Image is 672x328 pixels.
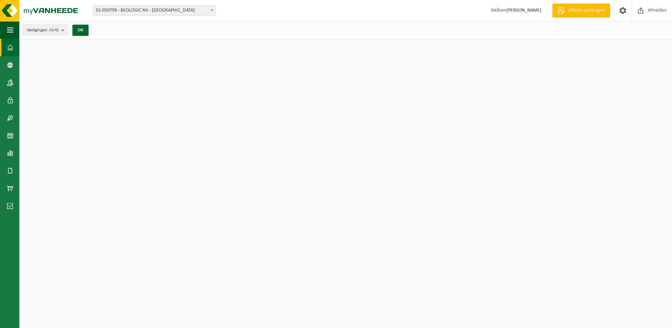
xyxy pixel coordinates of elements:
a: Offerte aanvragen [552,4,610,18]
button: Vestigingen(4/4) [23,25,68,35]
button: OK [72,25,89,36]
span: 01-059799 - BEOLOGIC NV - SINT-DENIJS [93,5,216,16]
span: 01-059799 - BEOLOGIC NV - SINT-DENIJS [93,6,215,15]
span: Vestigingen [27,25,59,36]
iframe: chat widget [4,313,117,328]
strong: [PERSON_NAME] [506,8,542,13]
span: Offerte aanvragen [567,7,607,14]
count: (4/4) [49,28,59,32]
